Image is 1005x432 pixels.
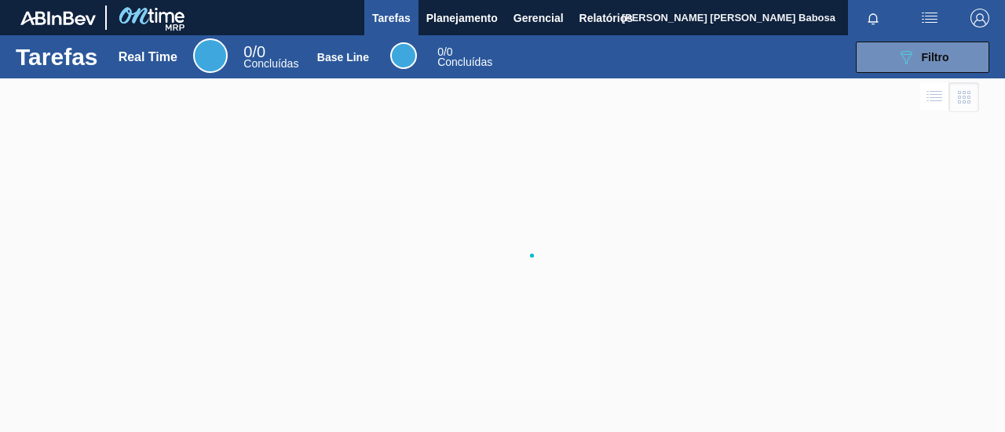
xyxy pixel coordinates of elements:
[243,45,298,69] div: Real Time
[119,50,177,64] div: Real Time
[437,47,492,67] div: Base Line
[856,42,989,73] button: Filtro
[920,9,939,27] img: userActions
[848,7,898,29] button: Notificações
[437,45,452,58] span: / 0
[317,51,369,64] div: Base Line
[579,9,633,27] span: Relatórios
[513,9,564,27] span: Gerencial
[243,43,252,60] span: 0
[243,57,298,70] span: Concluídas
[390,42,417,69] div: Base Line
[16,48,98,66] h1: Tarefas
[970,9,989,27] img: Logout
[437,56,492,68] span: Concluídas
[372,9,411,27] span: Tarefas
[426,9,498,27] span: Planejamento
[243,43,265,60] span: / 0
[437,45,444,58] span: 0
[20,11,96,25] img: TNhmsLtSVTkK8tSr43FrP2fwEKptu5GPRR3wAAAABJRU5ErkJggg==
[193,38,228,73] div: Real Time
[922,51,949,64] span: Filtro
